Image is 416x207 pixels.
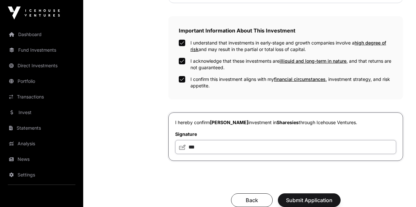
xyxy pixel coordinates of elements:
button: Submit Application [278,193,341,207]
a: Direct Investments [5,58,78,73]
a: News [5,152,78,166]
label: I confirm this investment aligns with my , investment strategy, and risk appetite. [190,76,393,89]
iframe: Chat Widget [383,176,416,207]
span: financial circumstances [274,76,326,82]
label: I understand that investments in early-stage and growth companies involve a and may result in the... [190,40,393,53]
a: Fund Investments [5,43,78,57]
a: Settings [5,168,78,182]
img: Icehouse Ventures Logo [8,6,60,19]
span: [PERSON_NAME] [210,120,248,125]
span: Sharesies [277,120,299,125]
label: I acknowledge that these investments are , and that returns are not guaranteed. [190,58,393,71]
a: Portfolio [5,74,78,88]
span: Submit Application [286,196,332,204]
p: I hereby confirm investment in through Icehouse Ventures. [175,119,396,126]
span: Back [239,196,265,204]
label: Signature [175,131,396,137]
a: Transactions [5,90,78,104]
a: Analysis [5,136,78,151]
a: Dashboard [5,27,78,42]
a: Statements [5,121,78,135]
span: illiquid and long-term in nature [279,58,346,64]
a: Invest [5,105,78,120]
button: Back [231,193,273,207]
h2: Important Information About This Investment [179,27,393,34]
